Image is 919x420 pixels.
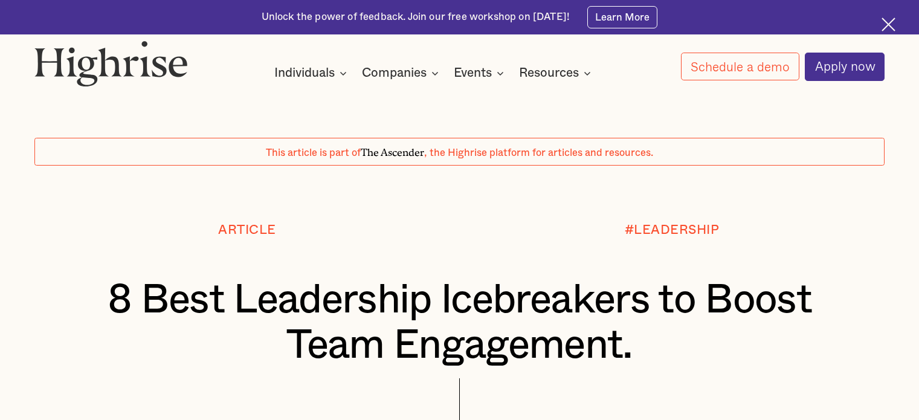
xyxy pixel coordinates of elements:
[587,6,658,28] a: Learn More
[625,223,720,237] div: #LEADERSHIP
[805,53,885,81] a: Apply now
[424,148,653,158] span: , the Highrise platform for articles and resources.
[274,66,335,80] div: Individuals
[34,40,188,87] img: Highrise logo
[454,66,508,80] div: Events
[274,66,350,80] div: Individuals
[361,144,424,157] span: The Ascender
[262,10,570,24] div: Unlock the power of feedback. Join our free workshop on [DATE]!
[362,66,442,80] div: Companies
[70,277,850,367] h1: 8 Best Leadership Icebreakers to Boost Team Engagement.
[218,223,276,237] div: Article
[266,148,361,158] span: This article is part of
[519,66,579,80] div: Resources
[519,66,595,80] div: Resources
[362,66,427,80] div: Companies
[681,53,799,80] a: Schedule a demo
[454,66,492,80] div: Events
[882,18,895,31] img: Cross icon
